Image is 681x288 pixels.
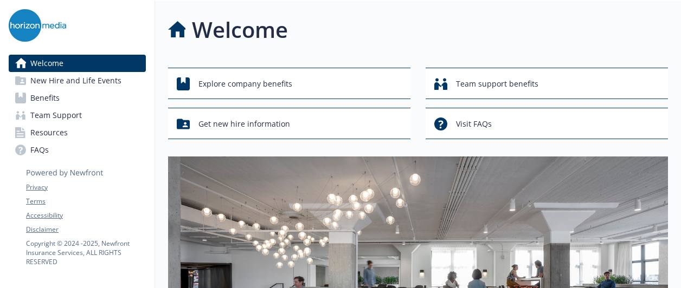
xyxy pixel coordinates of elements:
span: Get new hire information [198,114,290,134]
a: Welcome [9,55,146,72]
a: New Hire and Life Events [9,72,146,89]
span: Team support benefits [456,74,538,94]
span: FAQs [30,141,49,159]
button: Visit FAQs [426,108,668,139]
span: Explore company benefits [198,74,292,94]
span: Resources [30,124,68,141]
button: Get new hire information [168,108,410,139]
a: Privacy [26,182,145,192]
a: Team Support [9,107,146,124]
a: Benefits [9,89,146,107]
span: New Hire and Life Events [30,72,121,89]
button: Explore company benefits [168,68,410,99]
button: Team support benefits [426,68,668,99]
span: Welcome [30,55,63,72]
a: Accessibility [26,211,145,220]
a: Resources [9,124,146,141]
span: Benefits [30,89,60,107]
h1: Welcome [192,14,288,46]
p: Copyright © 2024 - 2025 , Newfront Insurance Services, ALL RIGHTS RESERVED [26,239,145,266]
a: Terms [26,197,145,206]
span: Visit FAQs [456,114,492,134]
a: FAQs [9,141,146,159]
span: Team Support [30,107,82,124]
a: Disclaimer [26,225,145,234]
